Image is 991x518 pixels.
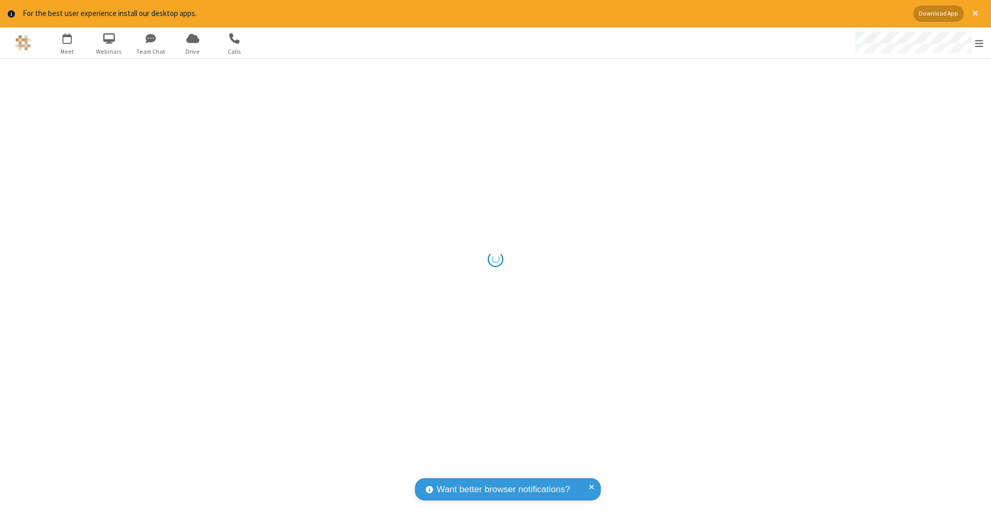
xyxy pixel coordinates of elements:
[173,47,212,56] span: Drive
[48,47,87,56] span: Meet
[15,35,31,51] img: QA Selenium DO NOT DELETE OR CHANGE
[437,483,570,496] span: Want better browser notifications?
[132,47,170,56] span: Team Chat
[967,6,983,22] button: Close alert
[90,47,129,56] span: Webinars
[23,8,906,20] div: For the best user experience install our desktop apps.
[914,6,964,22] button: Download App
[4,27,42,58] button: Logo
[845,27,991,58] div: Open menu
[215,47,254,56] span: Calls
